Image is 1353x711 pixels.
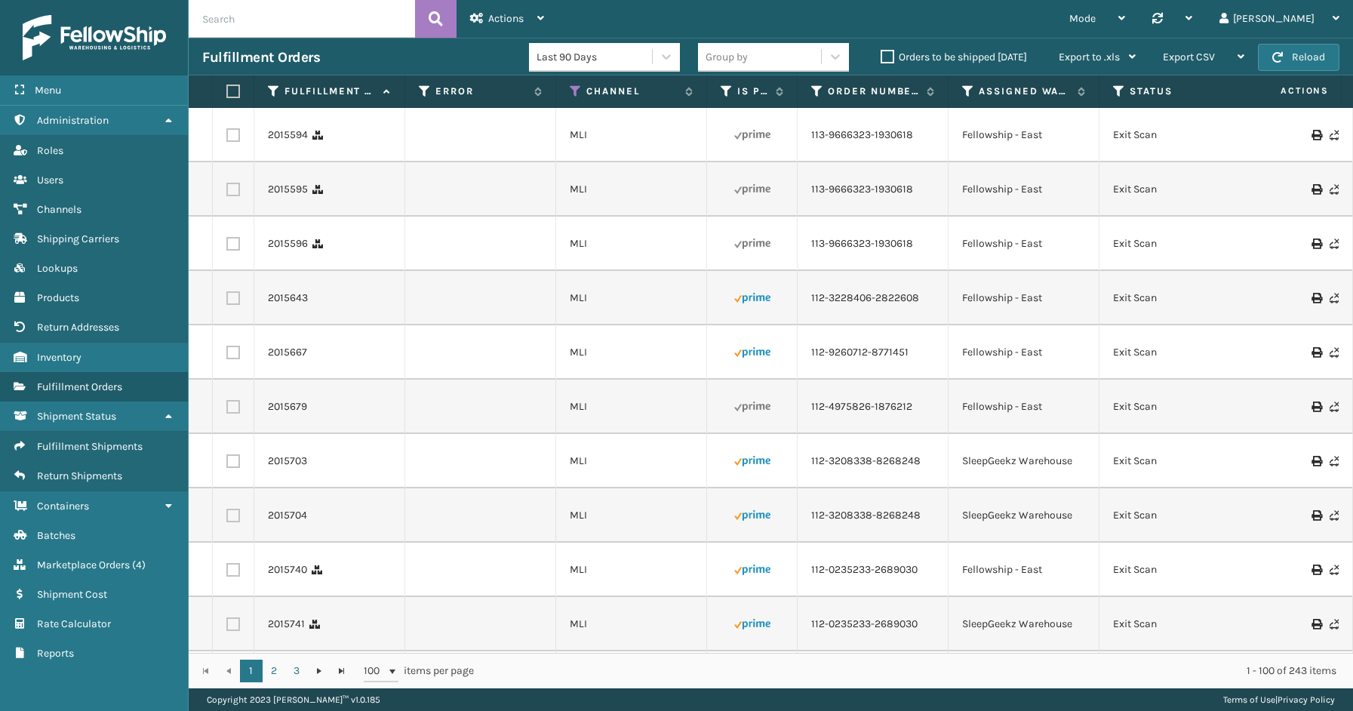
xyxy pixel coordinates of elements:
a: 112-4975826-1876212 [811,399,912,414]
i: Print Label [1311,565,1321,575]
span: Reports [37,647,74,660]
td: MLI [556,488,707,543]
i: Never Shipped [1330,456,1339,466]
span: ( 4 ) [132,559,146,571]
td: Exit Scan [1099,108,1250,162]
a: 2015596 [268,236,308,251]
td: MLI [556,108,707,162]
span: Marketplace Orders [37,559,130,571]
i: Never Shipped [1330,402,1339,412]
td: Fellowship - East [949,543,1099,597]
td: MLI [556,651,707,706]
div: | [1223,688,1335,711]
span: Shipment Status [37,410,116,423]
td: Fellowship - East [949,271,1099,325]
span: Menu [35,84,61,97]
a: 112-3228406-2822608 [811,291,919,306]
i: Print Label [1311,402,1321,412]
span: Return Addresses [37,321,119,334]
label: Is Prime [737,85,768,98]
td: Exit Scan [1099,651,1250,706]
span: Lookups [37,262,78,275]
td: Exit Scan [1099,434,1250,488]
span: 100 [364,663,386,679]
a: 112-3208338-8268248 [811,454,921,469]
span: Return Shipments [37,469,122,482]
i: Print Label [1311,456,1321,466]
td: Fellowship - East [949,217,1099,271]
span: Mode [1069,12,1096,25]
td: Exit Scan [1099,271,1250,325]
i: Never Shipped [1330,510,1339,521]
a: 2015704 [268,508,307,523]
span: Actions [488,12,524,25]
td: MLI [556,162,707,217]
a: 113-9666323-1930618 [811,182,913,197]
a: 112-9260712-8771451 [811,345,909,360]
td: Exit Scan [1099,597,1250,651]
div: 1 - 100 of 243 items [495,663,1336,679]
i: Never Shipped [1330,239,1339,249]
span: Batches [37,529,75,542]
td: MLI [556,325,707,380]
i: Print Label [1311,293,1321,303]
span: Products [37,291,79,304]
i: Print Label [1311,184,1321,195]
td: MLI [556,271,707,325]
td: MLI [556,543,707,597]
button: Reload [1258,44,1339,71]
span: Shipment Cost [37,588,107,601]
span: Rate Calculator [37,617,111,630]
a: Go to the last page [331,660,353,682]
i: Print Label [1311,130,1321,140]
td: Exit Scan [1099,488,1250,543]
td: MLI [556,597,707,651]
a: 112-3208338-8268248 [811,508,921,523]
td: Fellowship - East [949,380,1099,434]
span: Export CSV [1163,51,1215,63]
i: Never Shipped [1330,565,1339,575]
td: Exit Scan [1099,217,1250,271]
p: Copyright 2023 [PERSON_NAME]™ v 1.0.185 [207,688,380,711]
a: 112-0235233-2689030 [811,562,918,577]
span: Inventory [37,351,81,364]
span: Fulfillment Shipments [37,440,143,453]
a: 2015703 [268,454,307,469]
a: 2015740 [268,562,307,577]
i: Print Label [1311,239,1321,249]
i: Never Shipped [1330,130,1339,140]
i: Print Label [1311,510,1321,521]
td: Fellowship - East [949,651,1099,706]
a: Terms of Use [1223,694,1275,705]
td: Exit Scan [1099,380,1250,434]
label: Assigned Warehouse [979,85,1070,98]
a: Privacy Policy [1278,694,1335,705]
a: 112-0235233-2689030 [811,617,918,632]
a: 2015741 [268,617,305,632]
span: Actions [1233,78,1338,103]
span: Roles [37,144,63,157]
td: SleepGeekz Warehouse [949,434,1099,488]
a: 2015679 [268,399,307,414]
td: MLI [556,434,707,488]
td: MLI [556,380,707,434]
span: items per page [364,660,474,682]
i: Never Shipped [1330,619,1339,629]
div: Group by [706,49,748,65]
span: Administration [37,114,109,127]
label: Fulfillment Order Id [284,85,376,98]
label: Orders to be shipped [DATE] [881,51,1027,63]
a: 2015594 [268,128,308,143]
span: Export to .xls [1059,51,1120,63]
i: Never Shipped [1330,293,1339,303]
td: Fellowship - East [949,162,1099,217]
a: Go to the next page [308,660,331,682]
label: Order Number [828,85,919,98]
span: Users [37,174,63,186]
span: Fulfillment Orders [37,380,122,393]
img: logo [23,15,166,60]
i: Never Shipped [1330,347,1339,358]
a: 2015667 [268,345,307,360]
td: Fellowship - East [949,108,1099,162]
a: 113-9666323-1930618 [811,236,913,251]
